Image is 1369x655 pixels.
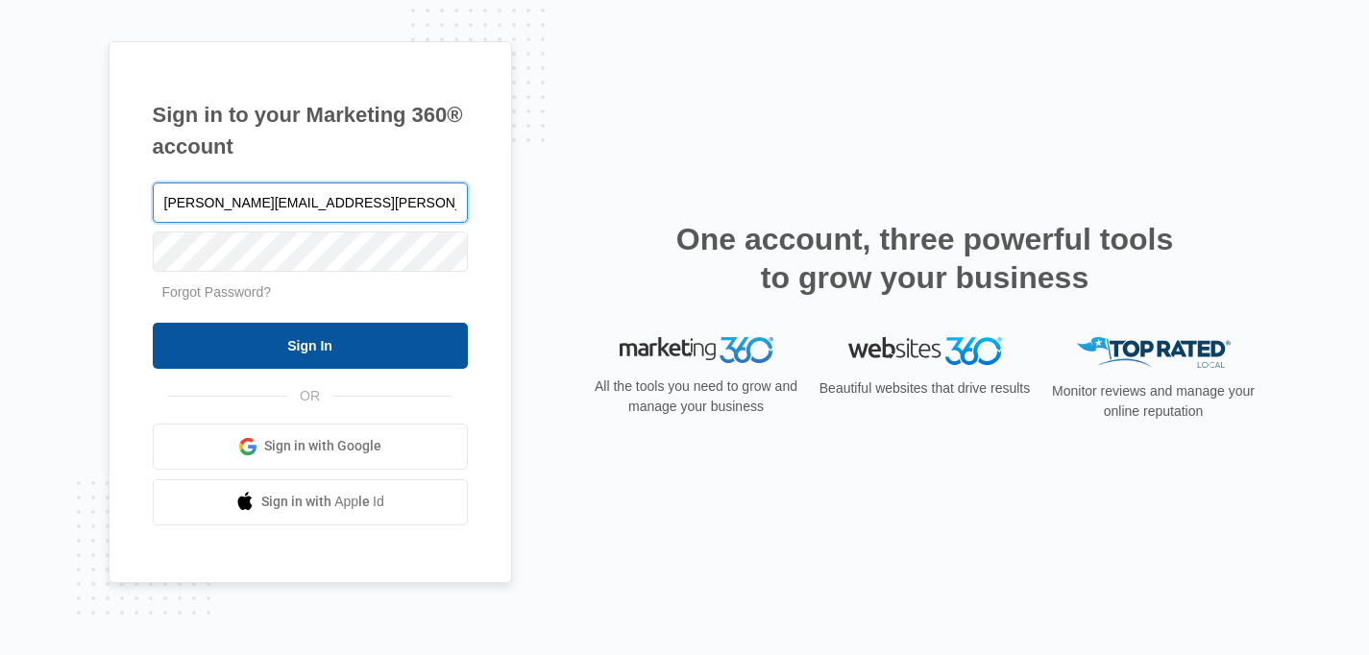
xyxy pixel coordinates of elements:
[818,378,1033,399] p: Beautiful websites that drive results
[261,492,384,512] span: Sign in with Apple Id
[153,182,468,223] input: Email
[1046,381,1261,422] p: Monitor reviews and manage your online reputation
[162,284,272,300] a: Forgot Password?
[848,337,1002,365] img: Websites 360
[1077,337,1231,369] img: Top Rated Local
[153,424,468,470] a: Sign in with Google
[589,376,804,417] p: All the tools you need to grow and manage your business
[286,386,333,406] span: OR
[264,436,381,456] span: Sign in with Google
[153,323,468,369] input: Sign In
[153,479,468,525] a: Sign in with Apple Id
[620,337,773,364] img: Marketing 360
[153,99,468,162] h1: Sign in to your Marketing 360® account
[671,220,1180,297] h2: One account, three powerful tools to grow your business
